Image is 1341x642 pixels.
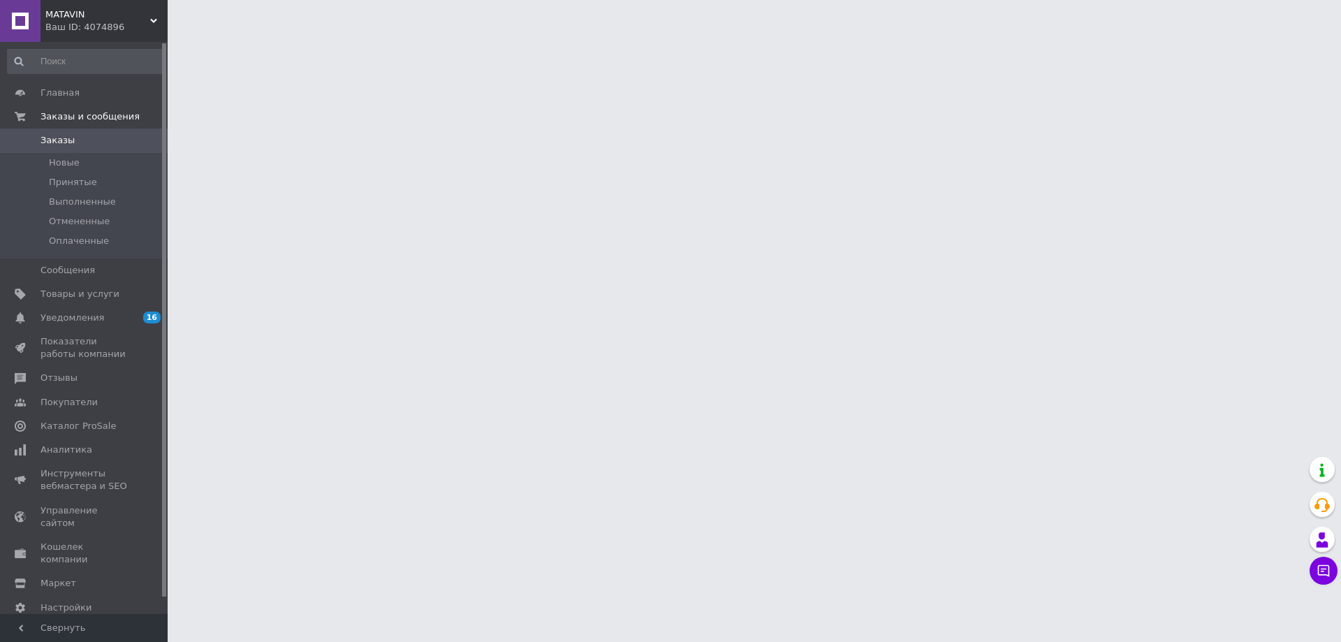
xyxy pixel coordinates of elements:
[143,312,161,323] span: 16
[1310,557,1338,585] button: Чат с покупателем
[41,541,129,566] span: Кошелек компании
[49,235,109,247] span: Оплаченные
[41,134,75,147] span: Заказы
[45,8,150,21] span: MATAVIN
[41,288,119,300] span: Товары и услуги
[41,335,129,360] span: Показатели работы компании
[41,396,98,409] span: Покупатели
[41,444,92,456] span: Аналитика
[41,467,129,493] span: Инструменты вебмастера и SEO
[45,21,168,34] div: Ваш ID: 4074896
[41,87,80,99] span: Главная
[49,156,80,169] span: Новые
[41,577,76,590] span: Маркет
[41,312,104,324] span: Уведомления
[41,372,78,384] span: Отзывы
[7,49,165,74] input: Поиск
[49,215,110,228] span: Отмененные
[41,110,140,123] span: Заказы и сообщения
[41,264,95,277] span: Сообщения
[41,420,116,432] span: Каталог ProSale
[49,176,97,189] span: Принятые
[49,196,116,208] span: Выполненные
[41,601,91,614] span: Настройки
[41,504,129,530] span: Управление сайтом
